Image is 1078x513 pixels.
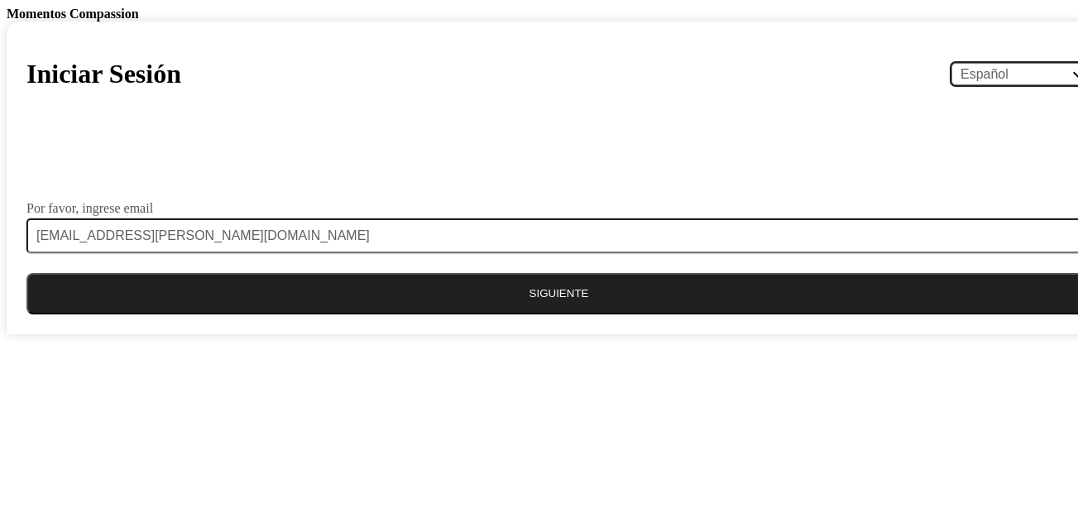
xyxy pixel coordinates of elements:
b: Momentos Compassion [7,7,139,21]
h1: Iniciar Sesión [26,59,181,89]
label: Por favor, ingrese email [26,202,153,215]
